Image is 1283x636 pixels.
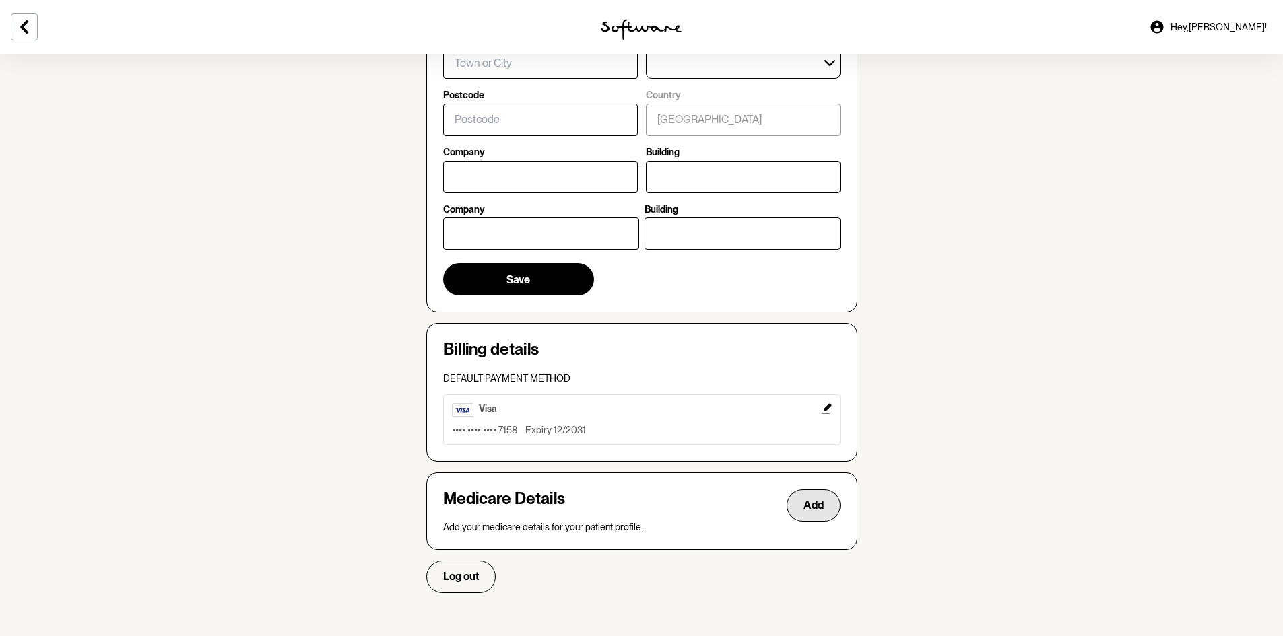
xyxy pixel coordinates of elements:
button: Log out [426,561,496,593]
span: Add [803,499,824,511]
span: Default payment method [443,373,570,384]
button: Edit [443,394,841,445]
span: Hey, [PERSON_NAME] ! [1171,22,1267,33]
img: software logo [601,19,682,40]
p: Building [646,147,680,158]
span: Log out [443,570,479,583]
span: visa [479,403,497,414]
button: Add [787,489,841,522]
p: Building [645,204,678,215]
input: Town or City [443,46,638,79]
p: Country [646,90,681,101]
a: Hey,[PERSON_NAME]! [1141,11,1275,43]
p: Company [443,147,485,158]
input: Postcode [443,104,638,136]
p: •••• •••• •••• 7158 [452,425,517,436]
img: visa.d90d5dc0c0c428db6ba0.webp [452,403,473,417]
p: Expiry 12/2031 [525,425,586,436]
span: Save [506,273,530,286]
button: Save [443,263,594,295]
p: Add your medicare details for your patient profile. [443,522,841,533]
p: Postcode [443,90,484,101]
h4: Billing details [443,340,841,359]
p: Company [443,204,485,215]
h4: Medicare Details [443,489,565,522]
